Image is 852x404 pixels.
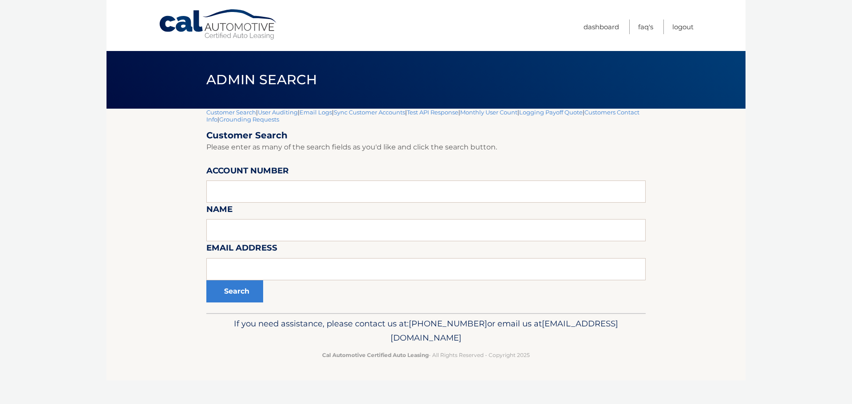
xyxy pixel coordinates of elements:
[407,109,458,116] a: Test API Response
[206,141,646,153] p: Please enter as many of the search fields as you'd like and click the search button.
[206,109,646,313] div: | | | | | | | |
[219,116,279,123] a: Grounding Requests
[409,318,487,329] span: [PHONE_NUMBER]
[258,109,298,116] a: User Auditing
[206,241,277,258] label: Email Address
[206,71,317,88] span: Admin Search
[638,20,653,34] a: FAQ's
[519,109,583,116] a: Logging Payoff Quote
[206,130,646,141] h2: Customer Search
[212,317,640,345] p: If you need assistance, please contact us at: or email us at
[206,109,256,116] a: Customer Search
[672,20,694,34] a: Logout
[300,109,332,116] a: Email Logs
[158,9,278,40] a: Cal Automotive
[212,350,640,360] p: - All Rights Reserved - Copyright 2025
[584,20,619,34] a: Dashboard
[206,164,289,180] label: Account Number
[206,203,233,219] label: Name
[334,109,405,116] a: Sync Customer Accounts
[322,352,429,358] strong: Cal Automotive Certified Auto Leasing
[206,109,639,123] a: Customers Contact Info
[206,280,263,302] button: Search
[460,109,517,116] a: Monthly User Count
